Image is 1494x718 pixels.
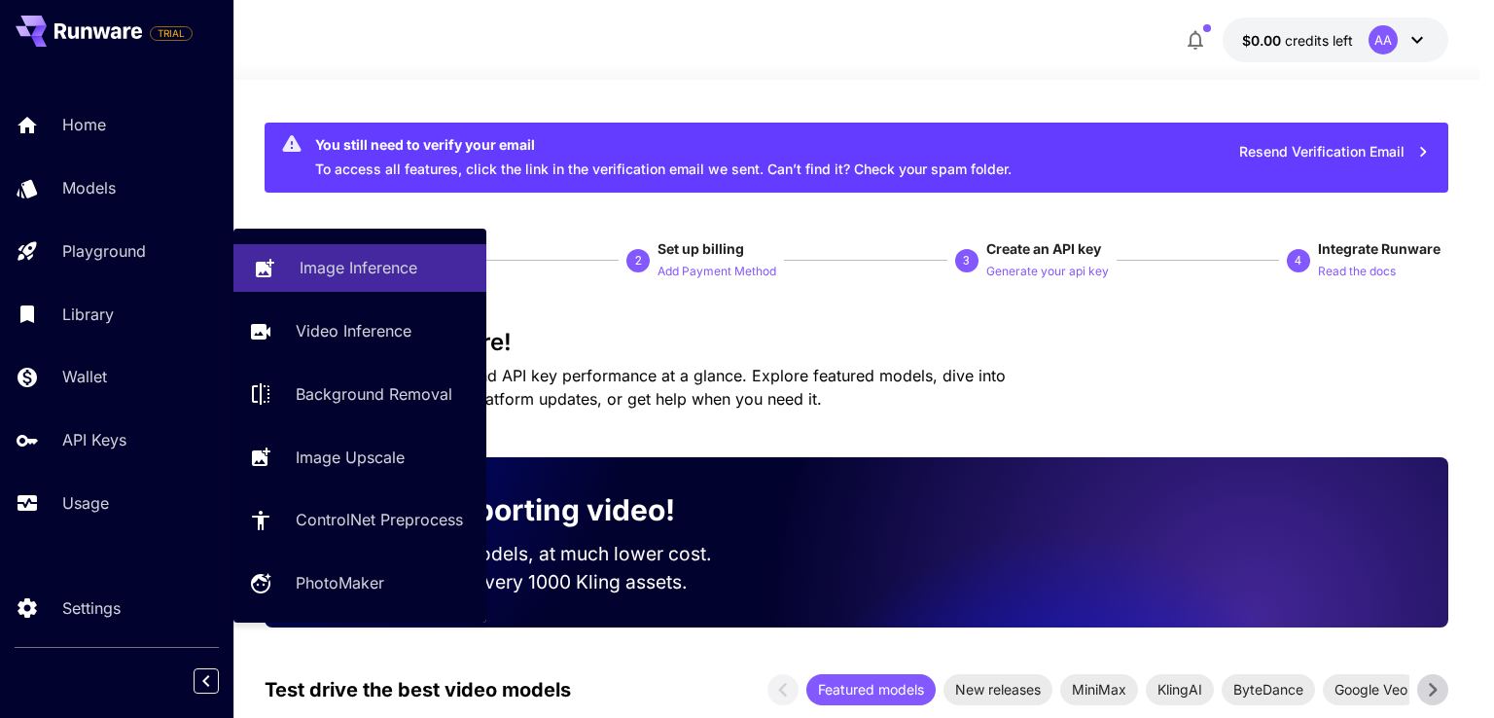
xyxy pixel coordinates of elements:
span: ByteDance [1222,679,1315,700]
h3: Welcome to Runware! [265,329,1448,356]
p: 3 [963,252,970,269]
p: Usage [62,491,109,515]
button: Collapse sidebar [194,668,219,694]
p: Image Inference [300,256,417,279]
span: Check out your usage stats and API key performance at a glance. Explore featured models, dive int... [265,366,1006,409]
p: Save up to $500 for every 1000 Kling assets. [296,568,749,596]
a: PhotoMaker [233,559,486,607]
span: $0.00 [1242,32,1285,49]
p: Wallet [62,365,107,388]
p: Playground [62,239,146,263]
span: Google Veo [1323,679,1419,700]
span: New releases [943,679,1052,700]
a: Background Removal [233,371,486,418]
p: Run the best video models, at much lower cost. [296,540,749,568]
p: Home [62,113,106,136]
div: To access all features, click the link in the verification email we sent. Can’t find it? Check yo... [315,128,1012,187]
p: Settings [62,596,121,620]
p: ControlNet Preprocess [296,508,463,531]
p: Library [62,303,114,326]
span: Integrate Runware [1318,240,1441,257]
p: Video Inference [296,319,411,342]
p: 2 [635,252,642,269]
p: Background Removal [296,382,452,406]
a: ControlNet Preprocess [233,496,486,544]
div: You still need to verify your email [315,134,1012,155]
p: Models [62,176,116,199]
a: Image Inference [233,244,486,292]
button: Resend Verification Email [1228,132,1441,172]
button: $0.00 [1223,18,1448,62]
p: PhotoMaker [296,571,384,594]
span: TRIAL [151,26,192,41]
span: MiniMax [1060,679,1138,700]
span: Add your payment card to enable full platform functionality. [150,21,193,45]
span: Featured models [806,679,936,700]
a: Video Inference [233,307,486,355]
p: 4 [1295,252,1301,269]
p: Now supporting video! [350,488,675,532]
p: Read the docs [1318,263,1396,281]
span: credits left [1285,32,1353,49]
p: Test drive the best video models [265,675,571,704]
span: Create an API key [986,240,1101,257]
div: Collapse sidebar [208,664,233,699]
p: Image Upscale [296,446,405,469]
p: API Keys [62,428,126,451]
p: Add Payment Method [658,263,776,281]
span: KlingAI [1146,679,1214,700]
div: AA [1369,25,1398,54]
a: Image Upscale [233,433,486,481]
div: $0.00 [1242,30,1353,51]
span: Set up billing [658,240,744,257]
p: Generate your api key [986,263,1109,281]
